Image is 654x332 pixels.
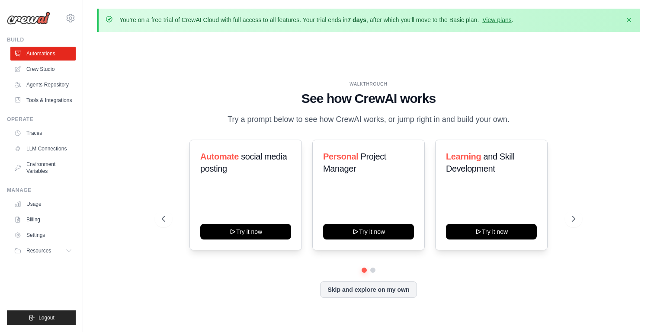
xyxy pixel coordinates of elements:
div: Operate [7,116,76,123]
span: Learning [446,152,481,161]
button: Try it now [446,224,537,239]
div: Build [7,36,76,43]
a: Usage [10,197,76,211]
button: Skip and explore on my own [320,281,417,298]
span: Automate [200,152,239,161]
p: Try a prompt below to see how CrewAI works, or jump right in and build your own. [223,113,514,126]
span: Project Manager [323,152,386,173]
a: Settings [10,228,76,242]
span: social media posting [200,152,287,173]
button: Try it now [200,224,291,239]
span: Logout [38,314,54,321]
a: Tools & Integrations [10,93,76,107]
button: Try it now [323,224,414,239]
a: Traces [10,126,76,140]
strong: 7 days [347,16,366,23]
button: Resources [10,244,76,258]
p: You're on a free trial of CrewAI Cloud with full access to all features. Your trial ends in , aft... [119,16,513,24]
a: LLM Connections [10,142,76,156]
a: Billing [10,213,76,227]
div: Manage [7,187,76,194]
a: Agents Repository [10,78,76,92]
img: Logo [7,12,50,25]
a: Automations [10,47,76,61]
h1: See how CrewAI works [162,91,576,106]
span: Personal [323,152,358,161]
span: Resources [26,247,51,254]
a: Environment Variables [10,157,76,178]
button: Logout [7,310,76,325]
a: View plans [482,16,511,23]
a: Crew Studio [10,62,76,76]
div: WALKTHROUGH [162,81,576,87]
